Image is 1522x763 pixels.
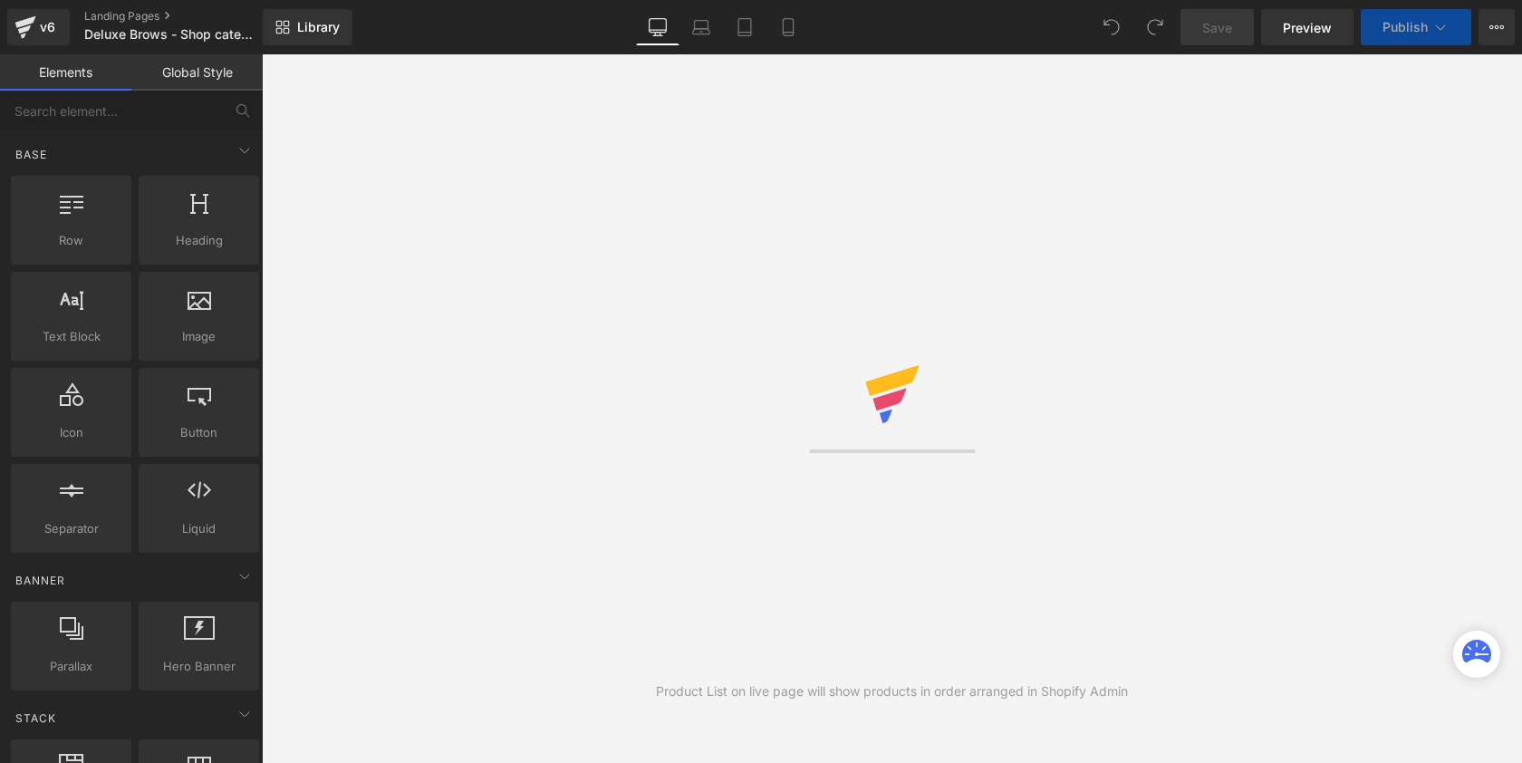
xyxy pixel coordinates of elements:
span: Heading [144,231,254,250]
span: Parallax [16,657,126,676]
span: Text Block [16,327,126,346]
span: Icon [16,423,126,442]
button: Undo [1093,9,1130,45]
span: Library [297,19,340,35]
a: Mobile [766,9,810,45]
span: Deluxe Brows - Shop categories [84,27,258,42]
a: Global Style [131,54,263,91]
span: Save [1202,18,1232,37]
button: Publish [1361,9,1471,45]
span: Stack [14,710,58,727]
span: Row [16,231,126,250]
span: Preview [1283,18,1332,37]
span: Liquid [144,519,254,538]
a: Laptop [679,9,723,45]
button: Redo [1137,9,1173,45]
a: v6 [7,9,70,45]
span: Button [144,423,254,442]
span: Banner [14,572,67,589]
span: Hero Banner [144,657,254,676]
a: Tablet [723,9,766,45]
div: v6 [36,15,59,39]
span: Base [14,146,49,163]
a: Preview [1261,9,1353,45]
div: Product List on live page will show products in order arranged in Shopify Admin [656,681,1128,701]
a: New Library [263,9,352,45]
span: Image [144,327,254,346]
span: Separator [16,519,126,538]
button: More [1479,9,1515,45]
a: Desktop [636,9,679,45]
span: Publish [1382,20,1428,34]
a: Landing Pages [84,9,293,24]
